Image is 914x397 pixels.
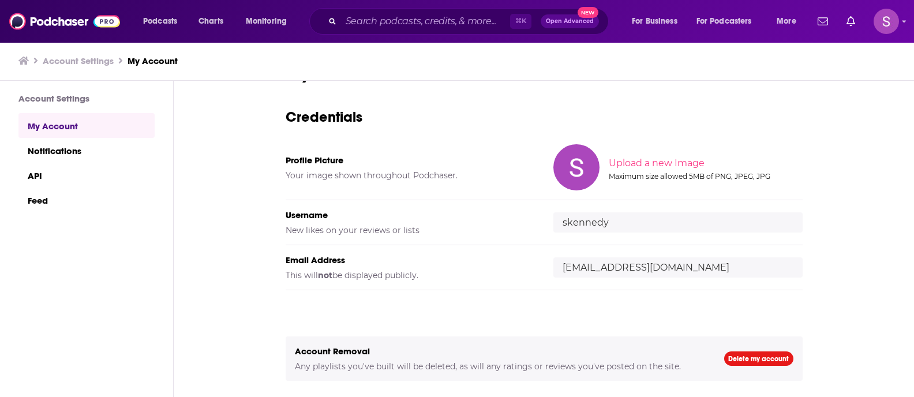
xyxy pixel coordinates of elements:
a: Show notifications dropdown [842,12,860,31]
button: Open AdvancedNew [541,14,599,28]
a: Feed [18,188,155,212]
h3: Credentials [286,108,803,126]
a: My Account [18,113,155,138]
span: ⌘ K [510,14,531,29]
div: Maximum size allowed 5MB of PNG, JPEG, JPG [609,172,800,181]
h5: Profile Picture [286,155,535,166]
b: not [318,270,332,280]
a: Delete my account [724,351,793,366]
h5: This will be displayed publicly. [286,270,535,280]
h3: Account Settings [18,93,155,104]
span: Monitoring [246,13,287,29]
input: email [553,257,803,278]
a: Notifications [18,138,155,163]
div: Search podcasts, credits, & more... [320,8,620,35]
h5: Email Address [286,254,535,265]
h5: Any playlists you've built will be deleted, as will any ratings or reviews you've posted on the s... [295,361,706,372]
button: open menu [624,12,692,31]
span: For Business [632,13,677,29]
input: username [553,212,803,233]
input: Search podcasts, credits, & more... [341,12,510,31]
h5: Username [286,209,535,220]
h5: New likes on your reviews or lists [286,225,535,235]
img: Your profile image [553,144,600,190]
h5: Your image shown throughout Podchaser. [286,170,535,181]
h5: Account Removal [295,346,706,357]
button: open menu [135,12,192,31]
button: open menu [689,12,769,31]
button: Show profile menu [874,9,899,34]
a: Show notifications dropdown [813,12,833,31]
button: open menu [769,12,811,31]
span: Charts [198,13,223,29]
span: New [578,7,598,18]
span: More [777,13,796,29]
span: Podcasts [143,13,177,29]
img: Podchaser - Follow, Share and Rate Podcasts [9,10,120,32]
a: API [18,163,155,188]
button: open menu [238,12,302,31]
span: Logged in as skennedy [874,9,899,34]
a: My Account [128,55,178,66]
span: For Podcasters [696,13,752,29]
span: Open Advanced [546,18,594,24]
a: Charts [191,12,230,31]
img: User Profile [874,9,899,34]
a: Account Settings [43,55,114,66]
